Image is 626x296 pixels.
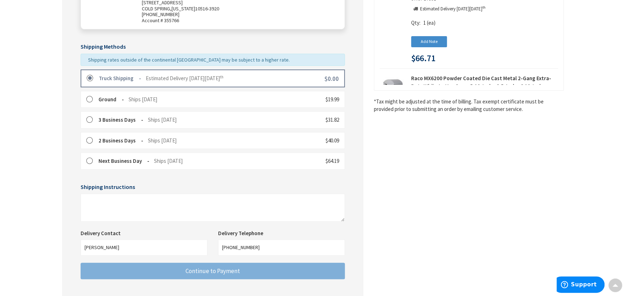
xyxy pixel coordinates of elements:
[427,19,435,26] span: (ea)
[411,19,419,26] span: Qty
[557,276,605,294] iframe: Opens a widget where you can find more information
[382,77,405,100] img: Raco MX6200 Powder Coated Die Cast Metal 2-Gang Extra-Duty While-In-Use Cover 5.12-Inch x 3.5-Inc...
[148,137,177,144] span: Ships [DATE]
[482,5,486,10] sup: th
[195,5,219,12] span: 10516-3920
[81,183,135,190] span: Shipping Instructions
[81,230,122,237] label: Delivery Contact
[99,75,141,82] strong: Truck Shipping
[324,75,339,83] span: $0.00
[88,57,290,63] span: Shipping rates outside of the continental [GEOGRAPHIC_DATA] may be subject to a higher rate.
[326,137,339,144] span: $40.09
[420,6,486,13] p: Estimated Delivery [DATE][DATE]
[411,54,435,63] span: $66.71
[98,116,143,123] strong: 3 Business Days
[142,5,172,12] span: COLD SPRING,
[146,75,223,82] span: Estimated Delivery [DATE][DATE]
[326,96,339,103] span: $19.99
[148,116,177,123] span: Ships [DATE]
[98,137,143,144] strong: 2 Business Days
[98,157,149,164] strong: Next Business Day
[129,96,157,103] span: Ships [DATE]
[142,11,179,18] span: [PHONE_NUMBER]
[220,74,223,79] sup: th
[98,96,124,103] strong: Ground
[326,157,339,164] span: $64.19
[423,19,426,26] span: 1
[411,74,558,90] strong: Raco MX6200 Powder Coated Die Cast Metal 2-Gang Extra-Duty While-In-Use Cover 5.12-Inch x 3.5-Inc...
[81,44,345,50] h5: Shipping Methods
[172,5,195,12] span: [US_STATE]
[218,230,265,237] label: Delivery Telephone
[81,263,345,280] button: Continue to Payment
[326,116,339,123] span: $31.82
[154,157,183,164] span: Ships [DATE]
[142,18,332,24] span: Account # 355766
[186,267,240,275] span: Continue to Payment
[374,98,564,113] : *Tax might be adjusted at the time of billing. Tax exempt certificate must be provided prior to s...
